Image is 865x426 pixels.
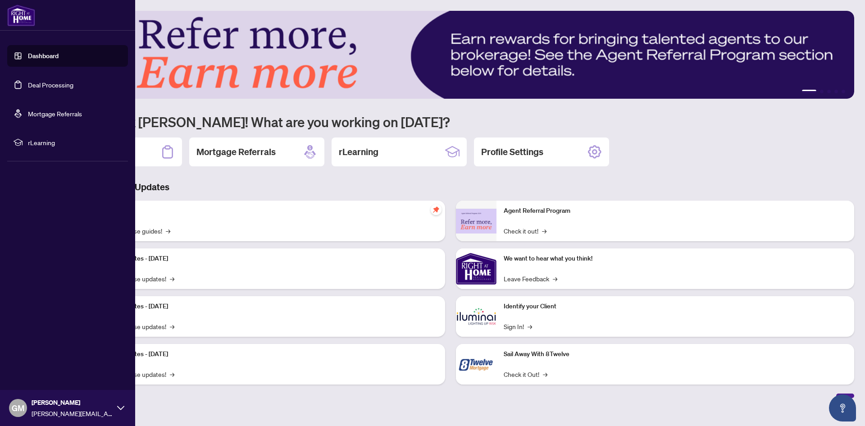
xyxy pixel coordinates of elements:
span: [PERSON_NAME] [32,398,113,408]
a: Check it out!→ [504,226,546,236]
span: [PERSON_NAME][EMAIL_ADDRESS][PERSON_NAME][DOMAIN_NAME] [32,408,113,418]
img: We want to hear what you think! [456,248,496,289]
button: 1 [802,90,816,93]
h2: Mortgage Referrals [196,146,276,158]
button: 3 [827,90,831,93]
span: pushpin [431,204,442,215]
p: Self-Help [95,206,438,216]
h2: Profile Settings [481,146,543,158]
button: 4 [834,90,838,93]
span: → [543,369,547,379]
span: rLearning [28,137,122,147]
img: Agent Referral Program [456,209,496,234]
p: Identify your Client [504,302,847,311]
p: Platform Updates - [DATE] [95,302,438,311]
a: Sign In!→ [504,321,532,331]
a: Deal Processing [28,81,73,89]
img: Slide 0 [47,11,854,99]
span: → [170,321,174,331]
a: Check it Out!→ [504,369,547,379]
button: 5 [842,90,845,93]
p: Platform Updates - [DATE] [95,349,438,359]
a: Leave Feedback→ [504,274,557,284]
p: Platform Updates - [DATE] [95,254,438,264]
span: GM [12,402,24,414]
img: Identify your Client [456,296,496,337]
button: Open asap [829,394,856,421]
span: → [542,226,546,236]
h2: rLearning [339,146,378,158]
a: Mortgage Referrals [28,110,82,118]
p: We want to hear what you think! [504,254,847,264]
span: → [170,274,174,284]
img: logo [7,5,35,26]
h1: Welcome back [PERSON_NAME]! What are you working on [DATE]? [47,113,854,130]
span: → [170,369,174,379]
span: → [166,226,170,236]
a: Dashboard [28,52,59,60]
p: Agent Referral Program [504,206,847,216]
img: Sail Away With 8Twelve [456,344,496,385]
p: Sail Away With 8Twelve [504,349,847,359]
span: → [553,274,557,284]
button: 2 [820,90,824,93]
h3: Brokerage & Industry Updates [47,181,854,193]
span: → [528,321,532,331]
